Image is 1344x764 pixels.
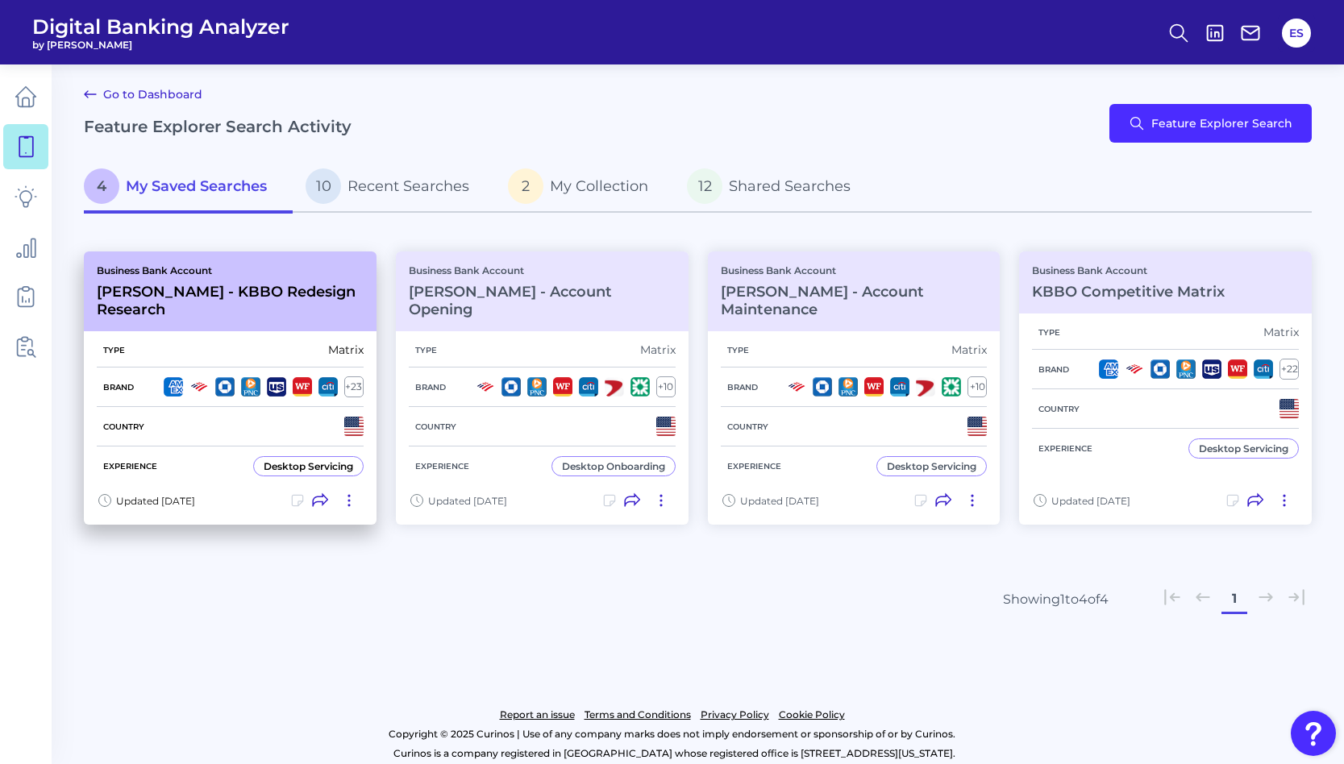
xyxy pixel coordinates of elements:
h5: Brand [721,382,764,392]
h3: [PERSON_NAME] - Account Opening [409,283,676,318]
h5: Country [97,421,151,432]
div: Matrix [640,343,676,357]
a: 4My Saved Searches [84,162,293,214]
span: Updated [DATE] [428,495,507,507]
h5: Type [97,345,131,355]
button: 1 [1221,586,1247,612]
h5: Experience [97,461,164,471]
a: 2My Collection [495,162,674,214]
div: Desktop Servicing [1199,442,1288,455]
h5: Experience [409,461,476,471]
div: Matrix [328,343,364,357]
h3: [PERSON_NAME] - KBBO Redesign Research [97,283,364,318]
p: Curinos is a company registered in [GEOGRAPHIC_DATA] whose registered office is [STREET_ADDRESS][... [84,744,1265,763]
button: Feature Explorer Search [1109,104,1312,143]
h5: Brand [409,382,452,392]
h2: Feature Explorer Search Activity [84,117,352,136]
p: Business Bank Account [1032,264,1225,276]
h3: KBBO Competitive Matrix [1032,283,1225,301]
span: My Collection [550,177,648,195]
div: + 10 [656,376,676,397]
a: Business Bank Account[PERSON_NAME] - Account OpeningTypeMatrixBrand+10CountryExperienceDesktop On... [396,251,689,525]
span: Digital Banking Analyzer [32,15,289,39]
div: Desktop Onboarding [562,460,665,472]
div: Matrix [1263,325,1299,339]
a: Cookie Policy [779,705,845,725]
span: Recent Searches [347,177,469,195]
a: Business Bank Account[PERSON_NAME] - Account MaintenanceTypeMatrixBrand+10CountryExperienceDeskto... [708,251,1001,525]
span: Feature Explorer Search [1151,117,1292,130]
a: Report an issue [500,705,575,725]
h5: Country [721,421,775,432]
a: Business Bank AccountKBBO Competitive MatrixTypeMatrixBrand+22CountryExperienceDesktop ServicingU... [1019,251,1312,525]
a: Privacy Policy [701,705,769,725]
h5: Country [1032,404,1086,414]
h5: Experience [1032,443,1099,454]
div: Desktop Servicing [887,460,976,472]
span: 12 [687,168,722,204]
div: + 10 [967,376,987,397]
h5: Type [409,345,443,355]
h5: Country [409,421,463,432]
span: Updated [DATE] [116,495,195,507]
h5: Brand [1032,364,1076,375]
p: Business Bank Account [97,264,364,276]
p: Business Bank Account [721,264,988,276]
h5: Brand [97,382,140,392]
p: Copyright © 2025 Curinos | Use of any company marks does not imply endorsement or sponsorship of ... [79,725,1265,744]
div: + 23 [344,376,364,397]
span: 4 [84,168,119,204]
span: by [PERSON_NAME] [32,39,289,51]
a: 10Recent Searches [293,162,495,214]
h3: [PERSON_NAME] - Account Maintenance [721,283,988,318]
span: My Saved Searches [126,177,267,195]
a: Business Bank Account[PERSON_NAME] - KBBO Redesign ResearchTypeMatrixBrand+23CountryExperienceDes... [84,251,377,525]
div: Showing 1 to 4 of 4 [1003,592,1109,607]
a: 12Shared Searches [674,162,876,214]
button: ES [1282,19,1311,48]
p: Business Bank Account [409,264,676,276]
button: Open Resource Center [1291,711,1336,756]
h5: Type [721,345,755,355]
span: 10 [306,168,341,204]
span: Updated [DATE] [1051,495,1130,507]
div: + 22 [1280,359,1299,380]
h5: Experience [721,461,788,471]
a: Go to Dashboard [84,85,202,104]
span: Shared Searches [729,177,851,195]
div: Matrix [951,343,987,357]
a: Terms and Conditions [585,705,691,725]
span: Updated [DATE] [740,495,819,507]
h5: Type [1032,327,1067,338]
div: Desktop Servicing [264,460,353,472]
span: 2 [508,168,543,204]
